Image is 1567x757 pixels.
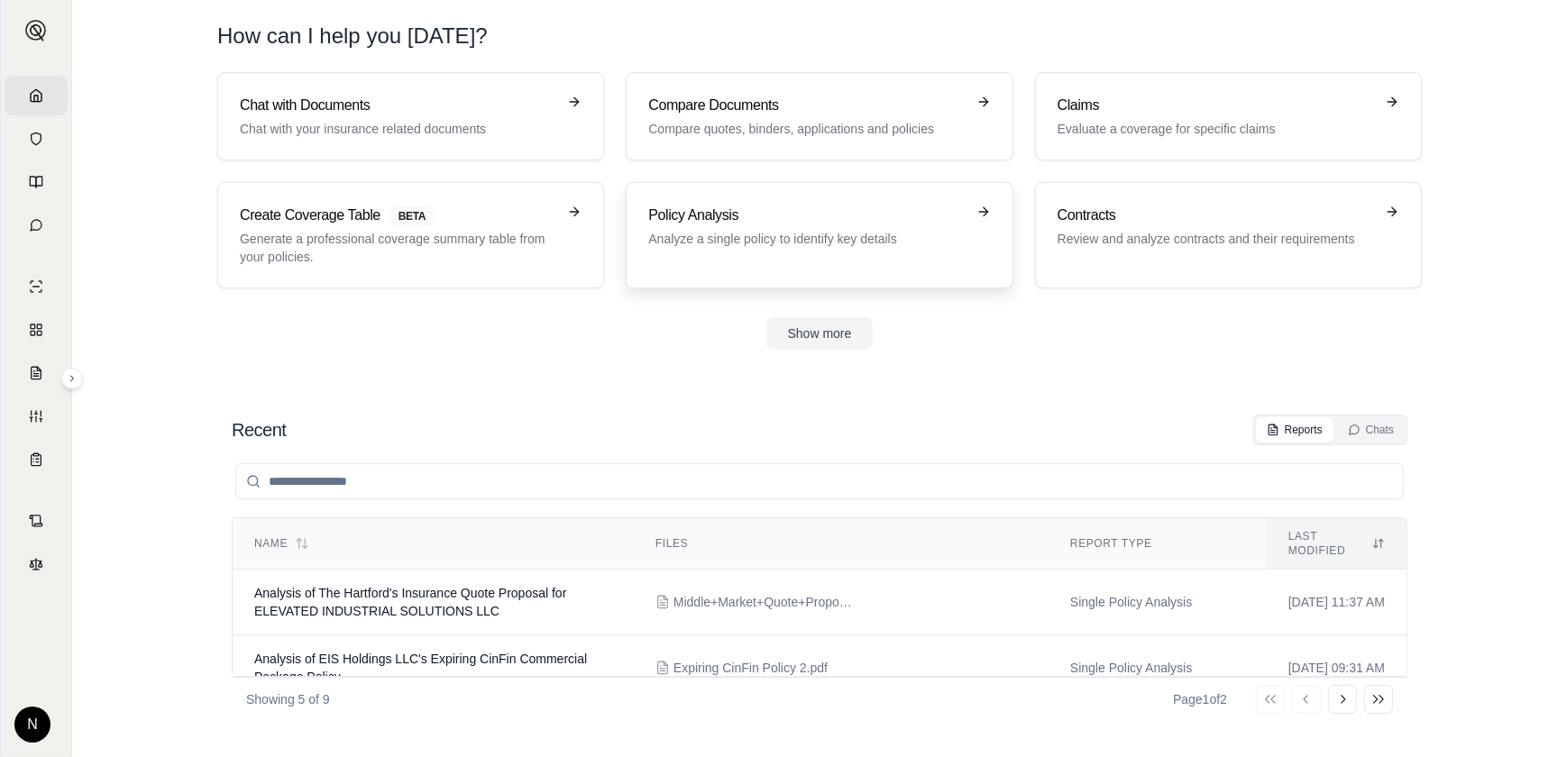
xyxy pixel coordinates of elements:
button: Reports [1256,417,1333,442]
p: Compare quotes, binders, applications and policies [648,120,965,138]
a: ClaimsEvaluate a coverage for specific claims [1035,72,1422,160]
h3: Create Coverage Table [240,205,556,226]
h3: Policy Analysis [648,205,965,226]
p: Showing 5 of 9 [246,690,330,708]
a: Custom Report [5,397,68,436]
div: Page 1 of 2 [1173,690,1227,708]
a: Legal Search Engine [5,544,68,584]
h3: Claims [1058,95,1374,116]
div: Last modified [1288,529,1385,558]
a: ContractsReview and analyze contracts and their requirements [1035,182,1422,288]
p: Evaluate a coverage for specific claims [1058,120,1374,138]
th: Report Type [1049,518,1267,570]
p: Generate a professional coverage summary table from your policies. [240,230,556,266]
a: Home [5,76,68,115]
span: Expiring CinFin Policy 2.pdf [674,659,828,677]
p: Review and analyze contracts and their requirements [1058,230,1374,248]
button: Expand sidebar [18,13,54,49]
th: Files [634,518,1049,570]
h3: Compare Documents [648,95,965,116]
a: Contract Analysis [5,501,68,541]
a: Create Coverage TableBETAGenerate a professional coverage summary table from your policies. [217,182,604,288]
td: Single Policy Analysis [1049,570,1267,635]
span: Analysis of The Hartford's Insurance Quote Proposal for ELEVATED INDUSTRIAL SOLUTIONS LLC [254,586,566,618]
a: Single Policy [5,267,68,306]
button: Expand sidebar [61,368,83,389]
div: Reports [1267,423,1323,437]
a: Chat with DocumentsChat with your insurance related documents [217,72,604,160]
span: BETA [388,206,436,226]
p: Analyze a single policy to identify key details [648,230,965,248]
a: Documents Vault [5,119,68,159]
a: Chat [5,205,68,245]
img: Expand sidebar [25,20,47,41]
span: Middle+Market+Quote+Proposal (9).pdf [674,593,854,611]
a: Compare DocumentsCompare quotes, binders, applications and policies [626,72,1013,160]
a: Prompt Library [5,162,68,202]
a: Claim Coverage [5,353,68,393]
a: Policy Comparisons [5,310,68,350]
h3: Contracts [1058,205,1374,226]
p: Chat with your insurance related documents [240,120,556,138]
td: [DATE] 09:31 AM [1267,635,1407,701]
div: Name [254,536,612,551]
td: [DATE] 11:37 AM [1267,570,1407,635]
h2: Recent [232,417,286,442]
div: Chats [1348,423,1394,437]
div: N [14,707,50,743]
h1: How can I help you [DATE]? [217,22,488,50]
a: Coverage Table [5,440,68,479]
span: Analysis of EIS Holdings LLC's Expiring CinFin Commercial Package Policy [254,652,587,684]
a: Policy AnalysisAnalyze a single policy to identify key details [626,182,1013,288]
button: Show more [766,317,874,350]
td: Single Policy Analysis [1049,635,1267,701]
button: Chats [1337,417,1405,442]
h3: Chat with Documents [240,95,556,116]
